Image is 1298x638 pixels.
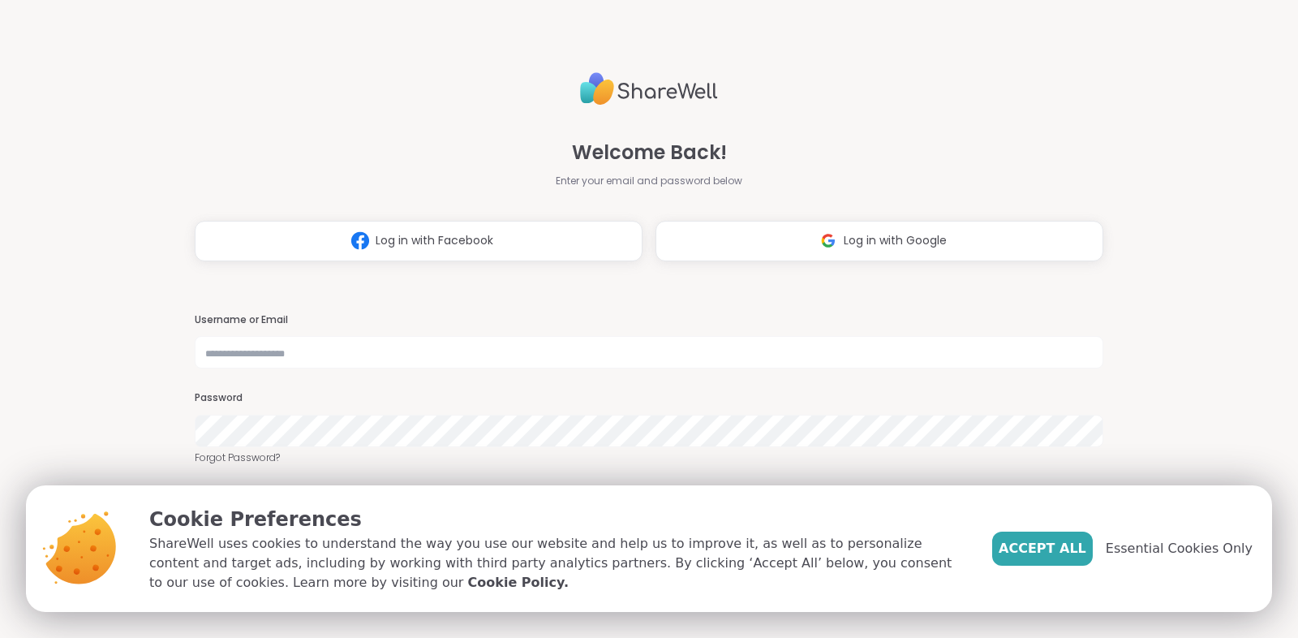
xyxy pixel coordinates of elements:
[195,450,1103,465] a: Forgot Password?
[655,221,1103,261] button: Log in with Google
[195,313,1103,327] h3: Username or Email
[992,532,1093,566] button: Accept All
[999,539,1086,558] span: Accept All
[580,66,718,112] img: ShareWell Logo
[1106,539,1253,558] span: Essential Cookies Only
[195,391,1103,405] h3: Password
[149,505,966,534] p: Cookie Preferences
[149,534,966,593] p: ShareWell uses cookies to understand the way you use our website and help us to improve it, as we...
[468,573,569,593] a: Cookie Policy.
[556,174,742,188] span: Enter your email and password below
[813,226,844,256] img: ShareWell Logomark
[572,138,727,167] span: Welcome Back!
[376,232,493,249] span: Log in with Facebook
[844,232,947,249] span: Log in with Google
[345,226,376,256] img: ShareWell Logomark
[195,221,643,261] button: Log in with Facebook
